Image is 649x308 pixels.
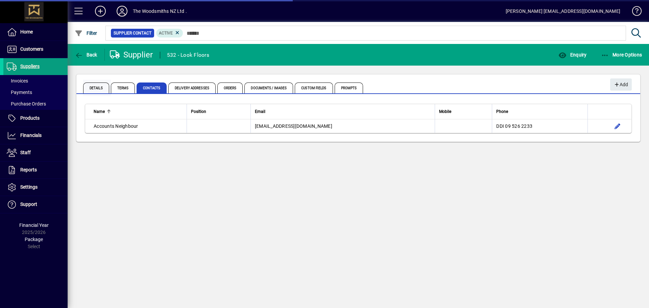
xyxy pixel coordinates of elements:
[20,167,37,172] span: Reports
[20,150,31,155] span: Staff
[94,108,105,115] span: Name
[156,29,183,38] mat-chip: Activation Status: Active
[115,123,138,129] span: Neighbour
[7,90,32,95] span: Payments
[7,101,46,106] span: Purchase Orders
[110,49,153,60] div: Supplier
[68,49,105,61] app-page-header-button: Back
[94,123,114,129] span: Accounts
[20,133,42,138] span: Financials
[3,98,68,110] a: Purchase Orders
[20,184,38,190] span: Settings
[3,179,68,196] a: Settings
[75,52,97,57] span: Back
[191,108,206,115] span: Position
[83,82,109,93] span: Details
[20,115,40,121] span: Products
[191,108,246,115] div: Position
[255,123,332,129] span: [EMAIL_ADDRESS][DOMAIN_NAME]
[439,108,488,115] div: Mobile
[73,27,99,39] button: Filter
[599,49,644,61] button: More Options
[255,108,265,115] span: Email
[114,30,151,37] span: Supplier Contact
[3,41,68,58] a: Customers
[244,82,293,93] span: Documents / Images
[295,82,333,93] span: Custom Fields
[3,87,68,98] a: Payments
[168,82,216,93] span: Delivery Addresses
[111,5,133,17] button: Profile
[496,123,532,129] span: DDI 09 526 2233
[137,82,167,93] span: Contacts
[7,78,28,84] span: Invoices
[25,237,43,242] span: Package
[3,110,68,127] a: Products
[612,121,623,132] button: Edit
[601,52,642,57] span: More Options
[255,108,431,115] div: Email
[75,30,97,36] span: Filter
[133,6,187,17] div: The Woodsmiths NZ Ltd .
[3,127,68,144] a: Financials
[506,6,620,17] div: [PERSON_NAME] [EMAIL_ADDRESS][DOMAIN_NAME]
[3,24,68,41] a: Home
[90,5,111,17] button: Add
[3,162,68,179] a: Reports
[167,50,209,61] div: 532 - Look Floors
[20,29,33,34] span: Home
[335,82,363,93] span: Prompts
[3,196,68,213] a: Support
[3,144,68,161] a: Staff
[439,108,451,115] span: Mobile
[20,46,43,52] span: Customers
[111,82,135,93] span: Terms
[557,49,588,61] button: Enquiry
[496,108,583,115] div: Phone
[20,202,37,207] span: Support
[159,31,173,35] span: Active
[627,1,641,23] a: Knowledge Base
[496,108,508,115] span: Phone
[3,75,68,87] a: Invoices
[610,78,632,91] button: Add
[614,79,628,90] span: Add
[217,82,243,93] span: Orders
[19,222,49,228] span: Financial Year
[20,64,40,69] span: Suppliers
[558,52,586,57] span: Enquiry
[73,49,99,61] button: Back
[94,108,183,115] div: Name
